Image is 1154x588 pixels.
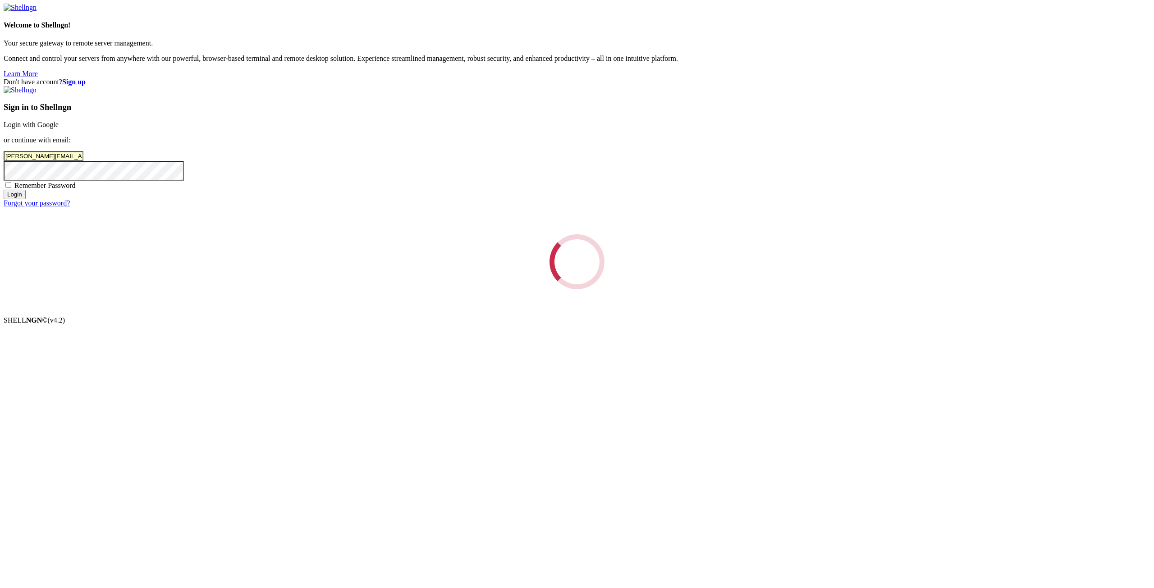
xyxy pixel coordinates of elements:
[4,21,1150,29] h4: Welcome to Shellngn!
[4,316,65,324] span: SHELL ©
[4,39,1150,47] p: Your secure gateway to remote server management.
[4,102,1150,112] h3: Sign in to Shellngn
[4,78,1150,86] div: Don't have account?
[48,316,65,324] span: 4.2.0
[4,199,70,207] a: Forgot your password?
[4,4,37,12] img: Shellngn
[4,151,83,161] input: Email address
[26,316,42,324] b: NGN
[5,182,11,188] input: Remember Password
[62,78,86,86] a: Sign up
[4,70,38,77] a: Learn More
[4,190,26,199] input: Login
[4,121,59,128] a: Login with Google
[4,136,1150,144] p: or continue with email:
[14,182,76,189] span: Remember Password
[4,55,1150,63] p: Connect and control your servers from anywhere with our powerful, browser-based terminal and remo...
[4,86,37,94] img: Shellngn
[547,232,607,292] div: Loading...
